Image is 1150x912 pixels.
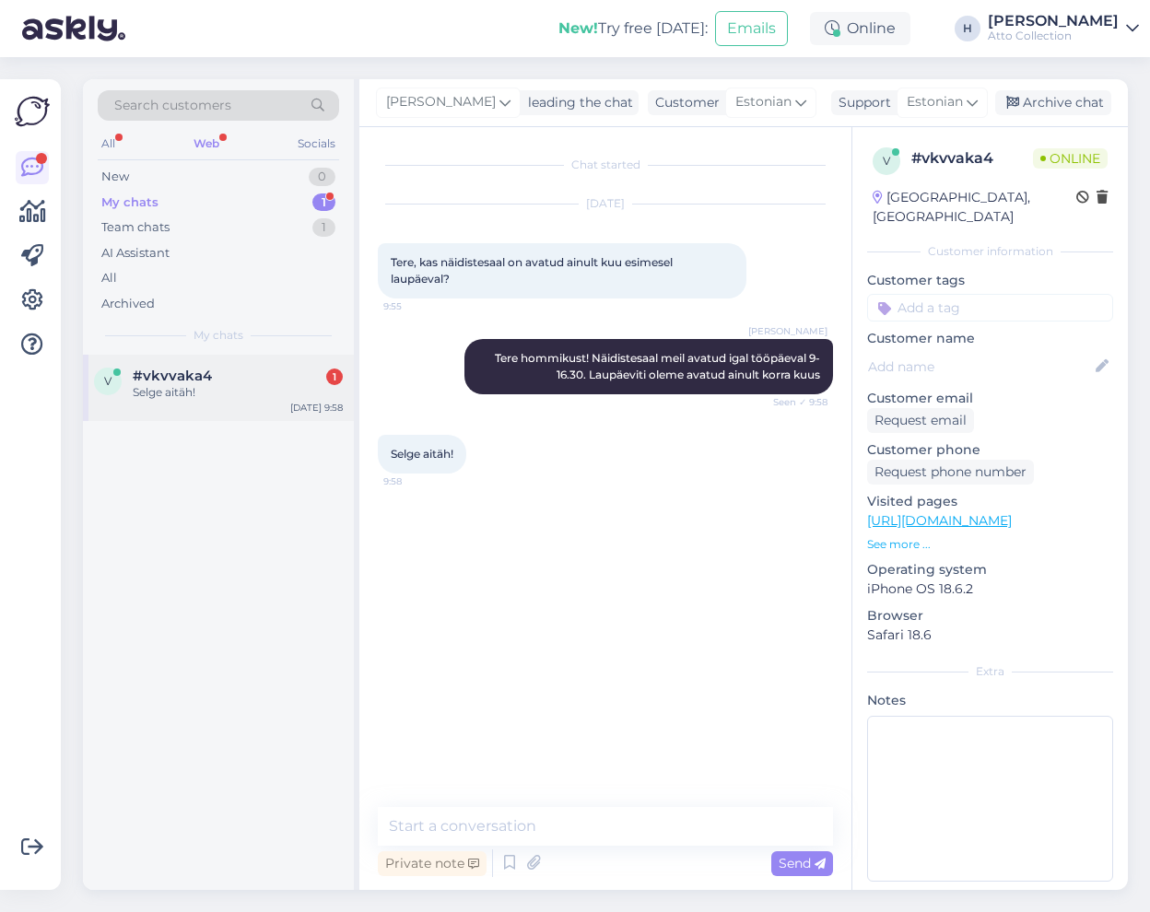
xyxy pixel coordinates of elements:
[495,351,820,381] span: Tere hommikust! Näidistesaal meil avatud igal tööpäeval 9-16.30. Laupäeviti oleme avatud ainult k...
[290,401,343,415] div: [DATE] 9:58
[312,193,335,212] div: 1
[735,92,792,112] span: Estonian
[101,168,129,186] div: New
[867,271,1113,290] p: Customer tags
[378,157,833,173] div: Chat started
[867,329,1113,348] p: Customer name
[101,295,155,313] div: Archived
[98,132,119,156] div: All
[988,14,1119,29] div: [PERSON_NAME]
[558,19,598,37] b: New!
[868,357,1092,377] input: Add name
[383,299,452,313] span: 9:55
[383,474,452,488] span: 9:58
[867,389,1113,408] p: Customer email
[391,255,675,286] span: Tere, kas näidistesaal on avatud ainult kuu esimesel laupäeval?
[648,93,720,112] div: Customer
[988,29,1119,43] div: Atto Collection
[867,663,1113,680] div: Extra
[386,92,496,112] span: [PERSON_NAME]
[907,92,963,112] span: Estonian
[521,93,633,112] div: leading the chat
[867,691,1113,710] p: Notes
[194,327,243,344] span: My chats
[867,626,1113,645] p: Safari 18.6
[779,855,826,871] span: Send
[101,193,158,212] div: My chats
[867,460,1034,485] div: Request phone number
[133,368,212,384] span: #vkvvaka4
[1033,148,1108,169] span: Online
[867,536,1113,553] p: See more ...
[101,244,170,263] div: AI Assistant
[114,96,231,115] span: Search customers
[867,440,1113,460] p: Customer phone
[995,90,1111,115] div: Archive chat
[810,12,910,45] div: Online
[309,168,335,186] div: 0
[955,16,980,41] div: H
[831,93,891,112] div: Support
[133,384,343,401] div: Selge aitäh!
[867,606,1113,626] p: Browser
[867,492,1113,511] p: Visited pages
[190,132,223,156] div: Web
[867,408,974,433] div: Request email
[378,195,833,212] div: [DATE]
[758,395,827,409] span: Seen ✓ 9:58
[867,560,1113,579] p: Operating system
[715,11,788,46] button: Emails
[326,368,343,385] div: 1
[312,218,335,237] div: 1
[748,324,827,338] span: [PERSON_NAME]
[391,447,453,461] span: Selge aitäh!
[911,147,1033,170] div: # vkvvaka4
[101,269,117,287] div: All
[15,94,50,129] img: Askly Logo
[873,188,1076,227] div: [GEOGRAPHIC_DATA], [GEOGRAPHIC_DATA]
[867,294,1113,322] input: Add a tag
[101,218,170,237] div: Team chats
[104,374,111,388] span: v
[867,512,1012,529] a: [URL][DOMAIN_NAME]
[558,18,708,40] div: Try free [DATE]:
[378,851,487,876] div: Private note
[867,579,1113,599] p: iPhone OS 18.6.2
[294,132,339,156] div: Socials
[867,243,1113,260] div: Customer information
[988,14,1139,43] a: [PERSON_NAME]Atto Collection
[883,154,890,168] span: v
